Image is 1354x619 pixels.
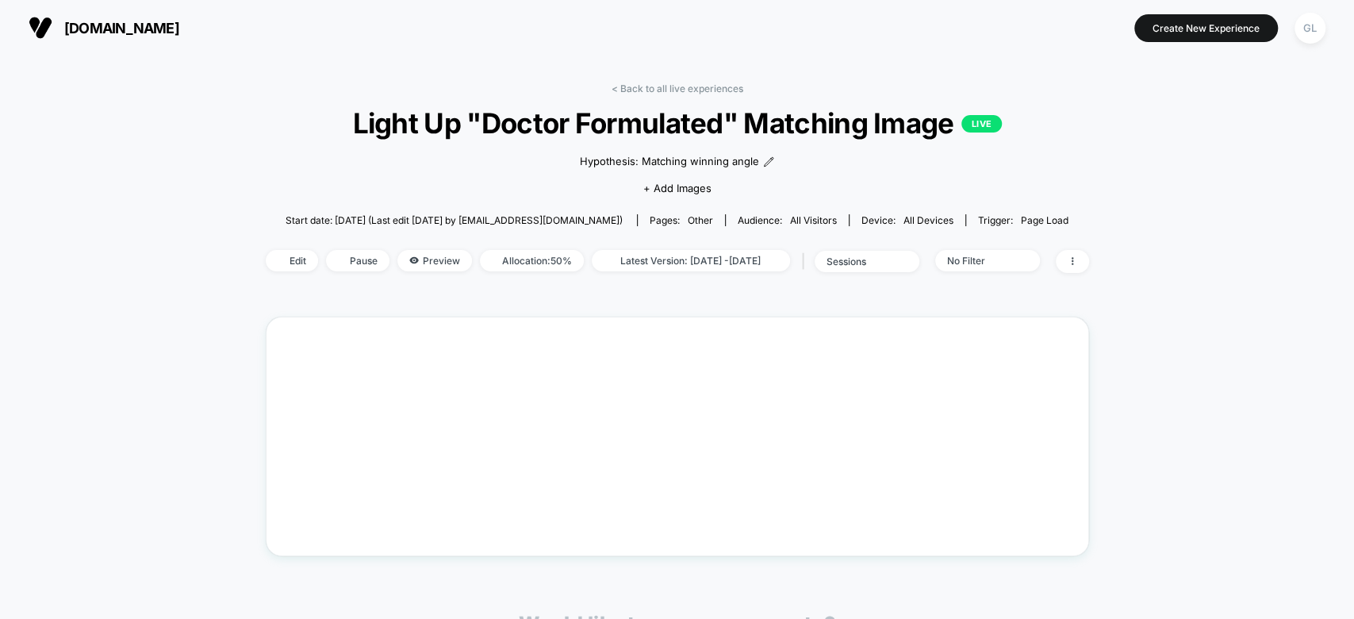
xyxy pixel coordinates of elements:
span: other [688,214,713,226]
span: | [798,250,815,273]
button: Create New Experience [1134,14,1278,42]
span: Start date: [DATE] (Last edit [DATE] by [EMAIL_ADDRESS][DOMAIN_NAME]) [286,214,623,226]
div: Trigger: [978,214,1068,226]
span: Latest Version: [DATE] - [DATE] [592,250,790,271]
span: Preview [397,250,472,271]
div: No Filter [947,255,1011,267]
a: < Back to all live experiences [612,83,743,94]
span: Page Load [1021,214,1068,226]
p: LIVE [961,115,1001,133]
span: all devices [903,214,953,226]
span: Device: [849,214,965,226]
button: [DOMAIN_NAME] [24,15,184,40]
span: All Visitors [790,214,837,226]
span: Allocation: 50% [480,250,584,271]
div: Audience: [738,214,837,226]
button: GL [1290,12,1330,44]
span: + Add Images [642,182,711,194]
div: Pages: [650,214,713,226]
span: Hypothesis: Matching winning angle [580,154,759,170]
span: [DOMAIN_NAME] [64,20,179,37]
span: Light Up "Doctor Formulated" Matching Image [306,106,1047,140]
img: Visually logo [29,16,52,40]
span: Edit [266,250,318,271]
span: Pause [326,250,389,271]
div: GL [1295,13,1325,44]
div: sessions [827,256,890,267]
